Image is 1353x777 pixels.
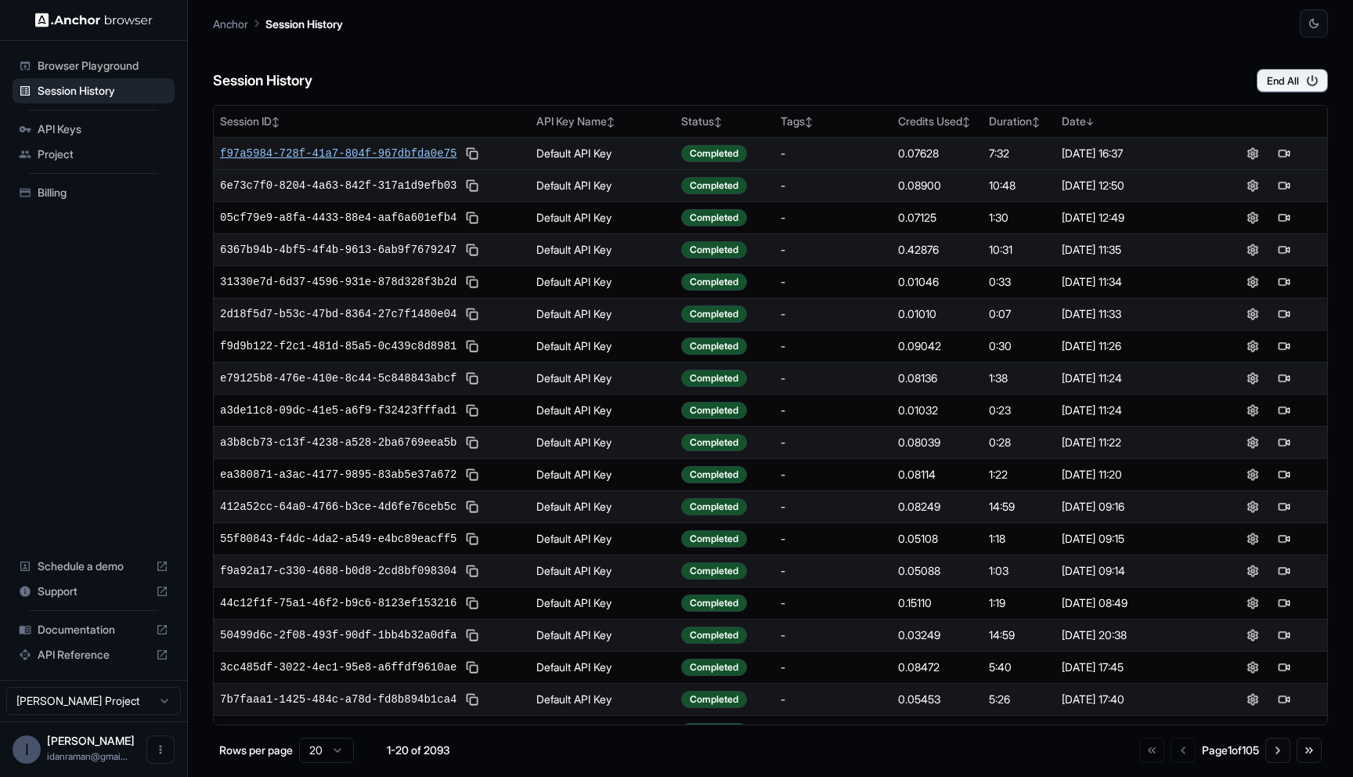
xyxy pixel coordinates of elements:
div: [DATE] 20:38 [1062,627,1203,643]
div: Completed [681,530,747,548]
td: Default API Key [530,394,675,426]
span: API Reference [38,647,150,663]
div: - [781,146,886,161]
div: [DATE] 11:35 [1062,242,1203,258]
div: Completed [681,209,747,226]
div: Completed [681,177,747,194]
p: Anchor [213,16,248,32]
div: [DATE] 17:45 [1062,660,1203,675]
div: 1:03 [989,563,1050,579]
div: - [781,627,886,643]
div: 0.05418 [898,724,976,739]
div: - [781,660,886,675]
div: Completed [681,659,747,676]
span: 7b7faaa1-1425-484c-a78d-fd8b894b1ca4 [220,692,456,707]
div: Page 1 of 105 [1202,743,1259,758]
div: 0.08249 [898,499,976,515]
div: Completed [681,241,747,258]
div: [DATE] 11:22 [1062,435,1203,450]
div: 0.08900 [898,178,976,193]
span: ↓ [1086,116,1094,128]
div: - [781,210,886,226]
p: Rows per page [219,743,293,758]
span: ↕ [607,116,615,128]
td: Default API Key [530,619,675,651]
span: 6367b94b-4bf5-4f4b-9613-6ab9f7679247 [220,242,456,258]
div: Status [681,114,768,129]
div: 0.01032 [898,403,976,418]
div: - [781,178,886,193]
button: Open menu [146,735,175,764]
div: API Keys [13,117,175,142]
div: 0.03249 [898,627,976,643]
div: 0.09042 [898,338,976,354]
div: - [781,467,886,482]
div: 5:01 [989,724,1050,739]
td: Default API Key [530,458,675,490]
img: Anchor Logo [35,13,153,27]
div: - [781,403,886,418]
td: Default API Key [530,587,675,619]
div: 14:59 [989,627,1050,643]
div: Completed [681,466,747,483]
div: 0.15110 [898,595,976,611]
div: [DATE] 11:26 [1062,338,1203,354]
div: 0:30 [989,338,1050,354]
div: 0.07628 [898,146,976,161]
span: f97a5984-728f-41a7-804f-967dbfda0e75 [220,146,456,161]
div: Project [13,142,175,167]
span: API Keys [38,121,168,137]
span: 6e73c7f0-8204-4a63-842f-317a1d9efb03 [220,178,456,193]
div: 1-20 of 2093 [379,743,457,758]
span: ↕ [272,116,280,128]
div: [DATE] 12:49 [1062,210,1203,226]
span: b0975ccf-886e-4108-a519-19d972439e80 [220,724,456,739]
div: 1:19 [989,595,1050,611]
td: Default API Key [530,266,675,298]
td: Default API Key [530,298,675,330]
span: ea380871-a3ac-4177-9895-83ab5e37a672 [220,467,456,482]
div: 0:23 [989,403,1050,418]
div: Completed [681,723,747,740]
div: Credits Used [898,114,976,129]
div: Session History [13,78,175,103]
span: Support [38,584,150,599]
div: Date [1062,114,1203,129]
div: - [781,692,886,707]
div: 0.08039 [898,435,976,450]
p: Session History [265,16,343,32]
div: 0.42876 [898,242,976,258]
div: - [781,338,886,354]
div: [DATE] 16:37 [1062,146,1203,161]
span: Session History [38,83,168,99]
div: - [781,531,886,547]
td: Default API Key [530,137,675,169]
div: - [781,499,886,515]
div: I [13,735,41,764]
td: Default API Key [530,169,675,201]
td: Default API Key [530,330,675,362]
div: 0.05108 [898,531,976,547]
div: API Reference [13,642,175,667]
div: Tags [781,114,886,129]
div: 5:26 [989,692,1050,707]
div: - [781,370,886,386]
span: 3cc485df-3022-4ec1-95e8-a6ffdf9610ae [220,660,456,675]
td: Default API Key [530,233,675,266]
div: Completed [681,594,747,612]
td: Default API Key [530,490,675,522]
div: [DATE] 14:54 [1062,724,1203,739]
div: 0:33 [989,274,1050,290]
span: Documentation [38,622,150,638]
div: [DATE] 11:34 [1062,274,1203,290]
span: Schedule a demo [38,558,150,574]
div: [DATE] 11:24 [1062,370,1203,386]
span: 05cf79e9-a8fa-4433-88e4-aaf6a601efb4 [220,210,456,226]
div: 10:31 [989,242,1050,258]
nav: breadcrumb [213,15,343,32]
td: Default API Key [530,362,675,394]
div: Support [13,579,175,604]
span: 2d18f5d7-b53c-47bd-8364-27c7f1480e04 [220,306,456,322]
td: Default API Key [530,555,675,587]
div: 1:22 [989,467,1050,482]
